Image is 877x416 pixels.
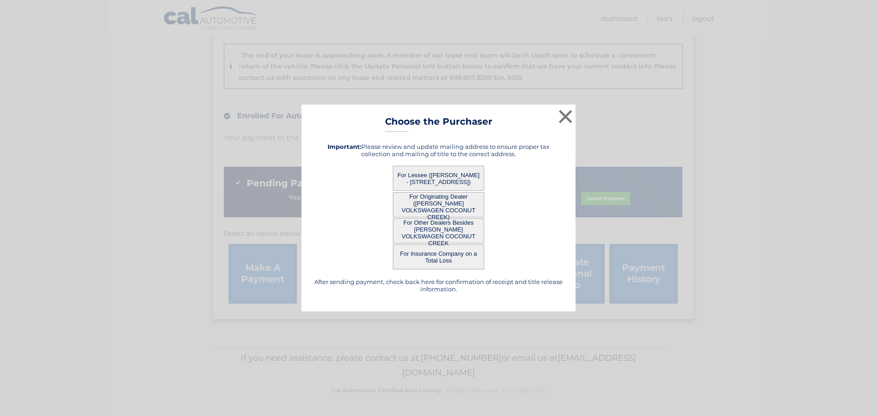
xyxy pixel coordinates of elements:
strong: Important: [328,143,361,150]
button: For Originating Dealer ([PERSON_NAME] VOLKSWAGEN COCONUT CREEK) [393,192,484,217]
h5: After sending payment, check back here for confirmation of receipt and title release information. [313,278,564,293]
button: For Insurance Company on a Total Loss [393,244,484,269]
button: For Other Dealers Besides [PERSON_NAME] VOLKSWAGEN COCONUT CREEK [393,218,484,243]
button: For Lessee ([PERSON_NAME] - [STREET_ADDRESS]) [393,166,484,191]
h5: Please review and update mailing address to ensure proper tax collection and mailing of title to ... [313,143,564,158]
h3: Choose the Purchaser [385,116,492,132]
button: × [556,107,575,126]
